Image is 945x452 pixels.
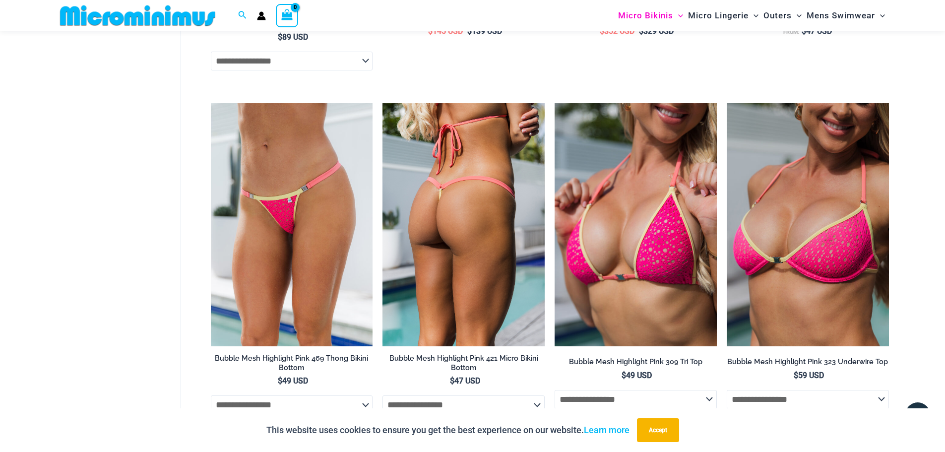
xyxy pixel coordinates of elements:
[673,3,683,28] span: Menu Toggle
[450,376,480,386] bdi: 47 USD
[278,32,282,42] span: $
[763,3,792,28] span: Outers
[614,1,889,30] nav: Site Navigation
[618,3,673,28] span: Micro Bikinis
[382,103,545,346] img: Bubble Mesh Highlight Pink 421 Micro 02
[616,3,686,28] a: Micro BikinisMenu ToggleMenu Toggle
[555,357,717,367] h2: Bubble Mesh Highlight Pink 309 Tri Top
[875,3,885,28] span: Menu Toggle
[727,103,889,346] a: Bubble Mesh Highlight Pink 323 Top 01Bubble Mesh Highlight Pink 323 Top 421 Micro 03Bubble Mesh H...
[278,32,308,42] bdi: 89 USD
[727,357,889,367] h2: Bubble Mesh Highlight Pink 323 Underwire Top
[211,103,373,346] img: Bubble Mesh Highlight Pink 469 Thong 01
[783,29,799,35] span: From:
[794,371,798,380] span: $
[382,354,545,376] a: Bubble Mesh Highlight Pink 421 Micro Bikini Bottom
[257,11,266,20] a: Account icon link
[382,103,545,346] a: Bubble Mesh Highlight Pink 421 Micro 01Bubble Mesh Highlight Pink 421 Micro 02Bubble Mesh Highlig...
[278,376,282,386] span: $
[555,103,717,346] a: Bubble Mesh Highlight Pink 309 Top 01Bubble Mesh Highlight Pink 309 Top 469 Thong 03Bubble Mesh H...
[555,357,717,370] a: Bubble Mesh Highlight Pink 309 Tri Top
[211,103,373,346] a: Bubble Mesh Highlight Pink 469 Thong 01Bubble Mesh Highlight Pink 469 Thong 02Bubble Mesh Highlig...
[266,423,630,438] p: This website uses cookies to ensure you get the best experience on our website.
[637,418,679,442] button: Accept
[727,357,889,370] a: Bubble Mesh Highlight Pink 323 Underwire Top
[622,371,626,380] span: $
[56,4,219,27] img: MM SHOP LOGO FLAT
[555,103,717,346] img: Bubble Mesh Highlight Pink 309 Top 01
[382,354,545,372] h2: Bubble Mesh Highlight Pink 421 Micro Bikini Bottom
[794,371,824,380] bdi: 59 USD
[238,9,247,22] a: Search icon link
[686,3,761,28] a: Micro LingerieMenu ToggleMenu Toggle
[211,354,373,372] h2: Bubble Mesh Highlight Pink 469 Thong Bikini Bottom
[688,3,749,28] span: Micro Lingerie
[804,3,887,28] a: Mens SwimwearMenu ToggleMenu Toggle
[622,371,652,380] bdi: 49 USD
[278,376,308,386] bdi: 49 USD
[276,4,299,27] a: View Shopping Cart, empty
[211,354,373,376] a: Bubble Mesh Highlight Pink 469 Thong Bikini Bottom
[792,3,802,28] span: Menu Toggle
[761,3,804,28] a: OutersMenu ToggleMenu Toggle
[807,3,875,28] span: Mens Swimwear
[584,425,630,435] a: Learn more
[727,103,889,346] img: Bubble Mesh Highlight Pink 323 Top 01
[450,376,454,386] span: $
[749,3,758,28] span: Menu Toggle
